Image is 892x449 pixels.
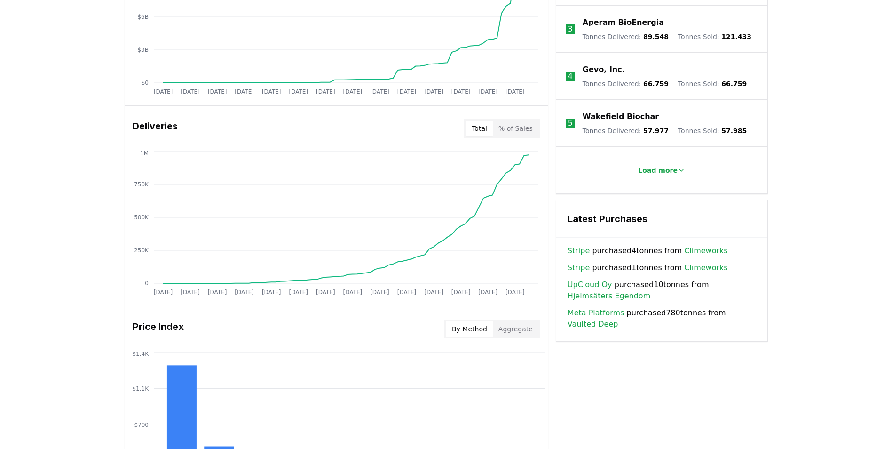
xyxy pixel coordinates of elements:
tspan: [DATE] [505,88,524,95]
a: Hjelmsäters Egendom [568,290,650,302]
span: 57.977 [643,127,669,135]
h3: Deliveries [133,119,178,138]
a: Climeworks [684,245,728,257]
span: 66.759 [643,80,669,88]
tspan: [DATE] [370,289,389,296]
h3: Price Index [133,320,184,338]
tspan: [DATE] [153,289,173,296]
span: purchased 10 tonnes from [568,279,756,302]
p: Tonnes Delivered : [583,32,669,41]
tspan: [DATE] [289,289,308,296]
tspan: 500K [134,214,149,221]
span: 66.759 [721,80,747,88]
tspan: $1.4K [132,351,149,357]
tspan: [DATE] [261,289,281,296]
button: By Method [446,321,493,337]
tspan: $3B [137,47,149,53]
span: 57.985 [721,127,747,135]
tspan: [DATE] [451,289,470,296]
tspan: $1.1K [132,385,149,392]
a: Stripe [568,245,590,257]
tspan: [DATE] [207,88,227,95]
p: 5 [568,118,573,129]
tspan: 250K [134,247,149,254]
a: Gevo, Inc. [583,64,625,75]
tspan: [DATE] [261,88,281,95]
p: Tonnes Sold : [678,126,747,136]
a: Stripe [568,262,590,273]
tspan: [DATE] [397,88,416,95]
p: Tonnes Delivered : [583,79,669,88]
span: purchased 1 tonnes from [568,262,728,273]
tspan: 0 [145,280,149,287]
tspan: [DATE] [478,88,497,95]
tspan: [DATE] [181,88,200,95]
p: 4 [568,71,573,82]
p: 3 [568,24,573,35]
span: 121.433 [721,33,751,40]
p: Tonnes Sold : [678,79,747,88]
tspan: [DATE] [316,88,335,95]
p: Tonnes Sold : [678,32,751,41]
a: Aperam BioEnergia [583,17,664,28]
tspan: 1M [140,150,149,157]
tspan: [DATE] [207,289,227,296]
a: Meta Platforms [568,307,624,319]
a: Vaulted Deep [568,319,618,330]
span: purchased 4 tonnes from [568,245,728,257]
button: % of Sales [493,121,538,136]
span: 89.548 [643,33,669,40]
tspan: [DATE] [397,289,416,296]
tspan: [DATE] [181,289,200,296]
tspan: [DATE] [505,289,524,296]
tspan: [DATE] [424,88,443,95]
tspan: $6B [137,14,149,20]
a: Wakefield Biochar [583,111,659,122]
tspan: [DATE] [316,289,335,296]
button: Total [466,121,493,136]
tspan: [DATE] [343,88,362,95]
tspan: [DATE] [289,88,308,95]
tspan: [DATE] [343,289,362,296]
tspan: [DATE] [235,88,254,95]
tspan: [DATE] [451,88,470,95]
tspan: [DATE] [153,88,173,95]
tspan: [DATE] [235,289,254,296]
h3: Latest Purchases [568,212,756,226]
tspan: 750K [134,181,149,188]
p: Tonnes Delivered : [583,126,669,136]
button: Load more [631,161,693,180]
tspan: $700 [134,422,149,428]
button: Aggregate [493,321,538,337]
span: purchased 780 tonnes from [568,307,756,330]
tspan: [DATE] [370,88,389,95]
p: Load more [638,166,678,175]
a: UpCloud Oy [568,279,612,290]
tspan: [DATE] [478,289,497,296]
tspan: $0 [141,80,148,86]
tspan: [DATE] [424,289,443,296]
a: Climeworks [684,262,728,273]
